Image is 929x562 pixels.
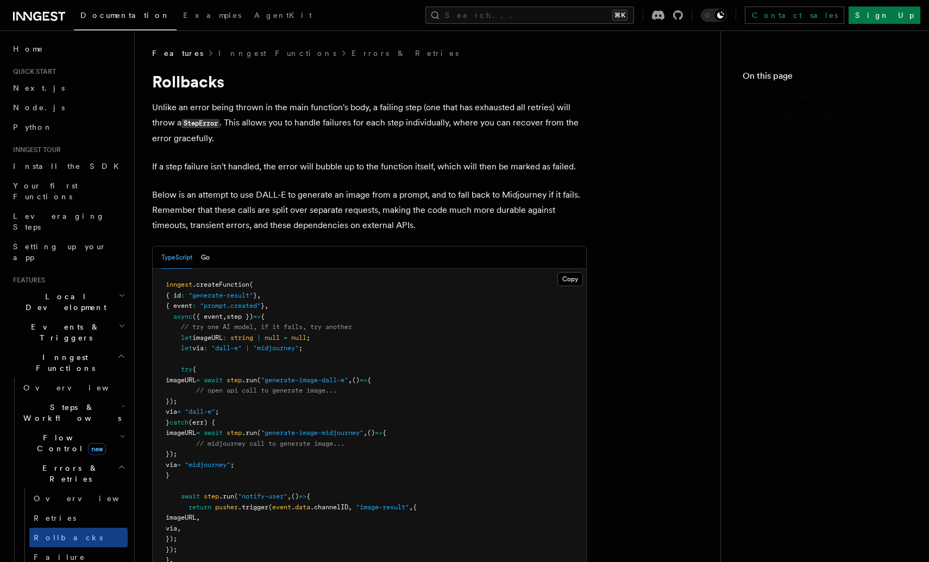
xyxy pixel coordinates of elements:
span: "image-result" [356,503,409,511]
span: { event [166,302,192,310]
span: AgentKit [254,11,312,20]
span: }); [166,535,177,542]
span: { [261,313,265,320]
span: : [204,344,208,352]
span: } [261,302,265,310]
span: { [192,365,196,373]
span: imageURL [192,334,223,342]
span: , [363,429,367,437]
a: Leveraging Steps [9,206,128,237]
span: Install the SDK [13,162,125,171]
button: Go [201,247,210,269]
span: }); [166,450,177,458]
a: Simple rollbacks [756,106,907,126]
span: step [204,492,219,500]
a: Python [9,117,128,137]
h1: Rollbacks [152,72,587,91]
button: Errors & Retries [19,458,128,489]
span: "prompt.created" [200,302,261,310]
button: Flow Controlnew [19,428,128,458]
span: ({ event [192,313,223,320]
a: Inngest Functions [218,48,336,59]
span: imageURL [166,514,196,521]
span: Overview [34,494,146,503]
span: .run [242,376,257,384]
span: "midjourney" [253,344,299,352]
span: Overview [23,383,135,392]
button: Events & Triggers [9,317,128,348]
span: Next.js [13,84,65,92]
a: Next.js [9,78,128,98]
span: () [291,492,299,500]
button: Steps & Workflows [19,397,128,428]
span: .run [242,429,257,437]
span: => [253,313,261,320]
p: If a step failure isn't handled, the error will bubble up to the function itself, which will then... [152,159,587,174]
a: Setting up your app [9,237,128,267]
span: via [192,344,204,352]
span: }); [166,397,177,405]
span: "midjourney" [185,461,230,469]
span: { id [166,292,181,299]
span: "dall-e" [185,408,215,415]
span: await [181,492,200,500]
span: , [257,292,261,299]
span: = [177,461,181,469]
span: , [348,503,352,511]
span: .run [219,492,234,500]
span: , [348,376,352,384]
span: Documentation [80,11,170,20]
span: Setting up your app [13,242,106,262]
a: Your first Functions [9,176,128,206]
span: Your first Functions [13,181,78,201]
span: string [230,334,253,342]
span: Simple rollbacks [760,111,870,122]
span: event [272,503,291,511]
span: // try one AI model, if it fails, try another [181,323,352,331]
span: : [223,334,227,342]
span: ; [215,408,219,415]
span: Inngest Functions [9,352,117,374]
a: Rollbacks [743,87,907,106]
span: , [177,525,181,532]
span: Features [152,48,203,59]
span: Retries [34,514,76,522]
a: Examples [177,3,248,29]
span: ( [257,429,261,437]
span: "generate-image-dall-e" [261,376,348,384]
span: .channelID [310,503,348,511]
span: Rollbacks [34,533,103,542]
span: catch [170,419,189,426]
span: async [173,313,192,320]
a: Sign Up [849,7,920,24]
span: Leveraging Steps [13,212,105,231]
span: null [291,334,306,342]
span: // midjourney call to generate image... [196,440,344,447]
span: Steps & Workflows [19,402,121,424]
span: Local Development [9,291,118,313]
span: , [265,302,268,310]
span: let [181,344,192,352]
span: await [204,376,223,384]
span: : [192,302,196,310]
span: "notify-user" [238,492,287,500]
span: Events & Triggers [9,321,118,343]
kbd: ⌘K [612,10,627,21]
span: { [382,429,386,437]
span: pusher [215,503,238,511]
span: null [265,334,280,342]
span: .trigger [238,503,268,511]
span: => [360,376,367,384]
span: { [413,503,417,511]
span: { [306,492,310,500]
span: } [166,471,170,479]
span: "generate-result" [189,292,253,299]
span: () [352,376,360,384]
button: Inngest Functions [9,348,128,378]
span: ( [268,503,272,511]
span: }); [166,546,177,553]
span: } [166,419,170,426]
span: = [284,334,287,342]
span: = [196,429,200,437]
a: Rollbacks [29,528,128,547]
